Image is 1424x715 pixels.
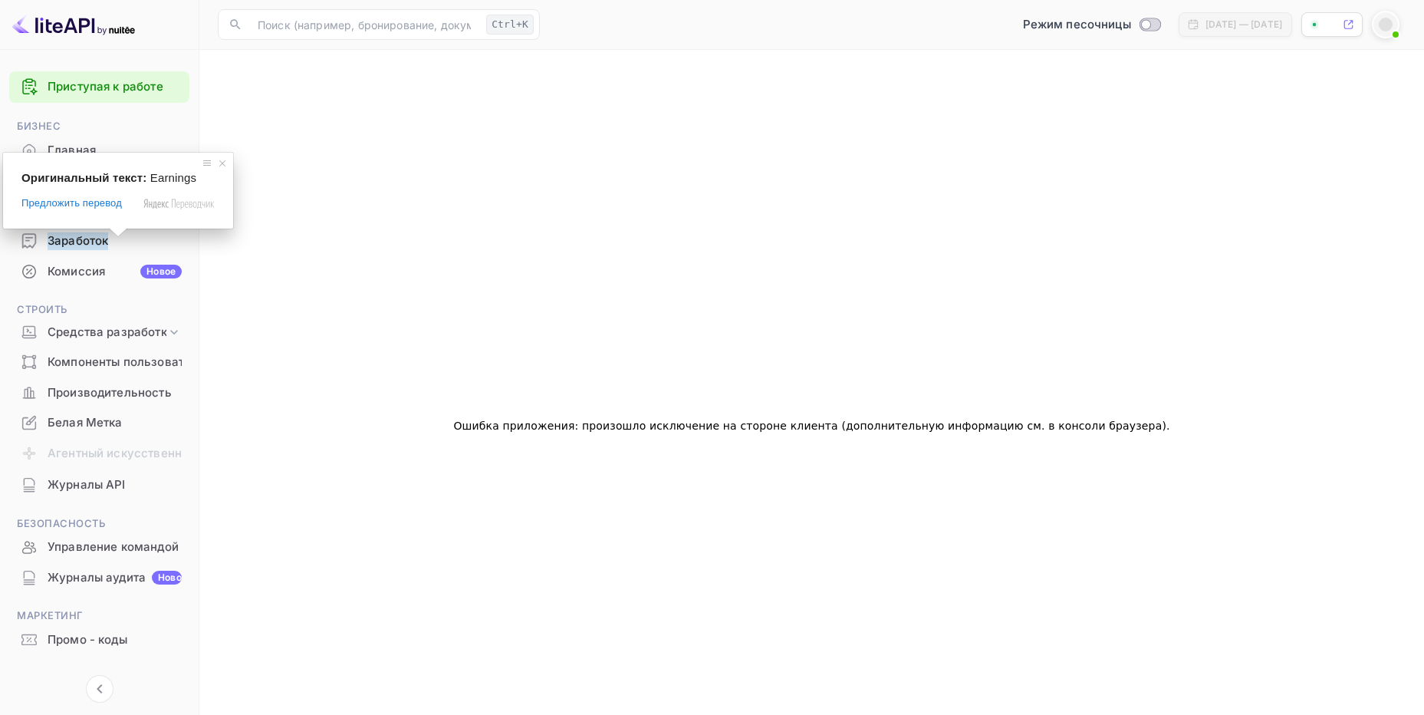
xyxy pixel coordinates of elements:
button: Свернуть навигацию [86,675,113,703]
div: Журналы API [9,470,189,500]
a: Заработок [9,226,189,255]
ya-tr-span: Новое [146,265,176,277]
div: Средства разработки [9,319,189,346]
ya-tr-span: Управление командой [48,539,179,556]
ya-tr-span: Белая Метка [48,414,123,432]
ya-tr-span: Маркетинг [17,609,84,621]
div: Компоненты пользовательского интерфейса [9,348,189,377]
div: Приступая к работе [9,71,189,103]
ya-tr-span: [DATE] — [DATE] [1205,18,1282,30]
div: Промо - коды [9,625,189,655]
ya-tr-span: Строить [17,303,67,315]
a: Главная [9,136,189,164]
ya-tr-span: Бизнес [17,120,61,132]
a: Белая Метка [9,408,189,437]
a: Управление командой [9,532,189,561]
ya-tr-span: Безопасность [17,517,105,529]
ya-tr-span: Главная [48,142,96,160]
ya-tr-span: . [1166,420,1170,432]
input: Поиск (например, бронирование, документация) [248,9,480,40]
ya-tr-span: Ошибка приложения: произошло исключение на стороне клиента (дополнительную информацию см. в консо... [453,420,1166,432]
a: Журналы аудитаНовое [9,563,189,591]
ya-tr-span: Режим песочницы [1023,17,1131,31]
a: Журналы API [9,470,189,499]
ya-tr-span: Новое [158,572,187,583]
ya-tr-span: Заработок [48,232,108,250]
div: Заработок [9,226,189,256]
a: Производительность [9,378,189,407]
a: Приступая к работе [48,78,182,96]
ya-tr-span: Ctrl+K [492,18,528,30]
ya-tr-span: Комиссия [48,263,105,281]
ya-tr-span: Промо - коды [48,631,127,649]
ya-tr-span: Средства разработки [48,324,174,341]
div: КомиссияНовое [9,257,189,287]
div: Журналы аудитаНовое [9,563,189,593]
ya-tr-span: Компоненты пользовательского интерфейса [48,354,311,371]
div: Белая Метка [9,408,189,438]
img: Логотип LiteAPI [12,12,135,37]
span: Оригинальный текст: [21,171,146,184]
div: Управление командой [9,532,189,562]
ya-tr-span: Приступая к работе [48,79,163,94]
span: Earnings [150,171,196,184]
span: Предложить перевод [21,196,122,210]
a: КомиссияНовое [9,257,189,285]
div: Производительность [9,378,189,408]
a: Компоненты пользовательского интерфейса [9,348,189,376]
div: Главная [9,136,189,166]
ya-tr-span: Журналы аудита [48,569,146,587]
div: Переключиться в производственный режим [1017,16,1166,34]
ya-tr-span: Журналы API [48,476,126,494]
a: Промо - коды [9,625,189,654]
ya-tr-span: Производительность [48,384,172,402]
